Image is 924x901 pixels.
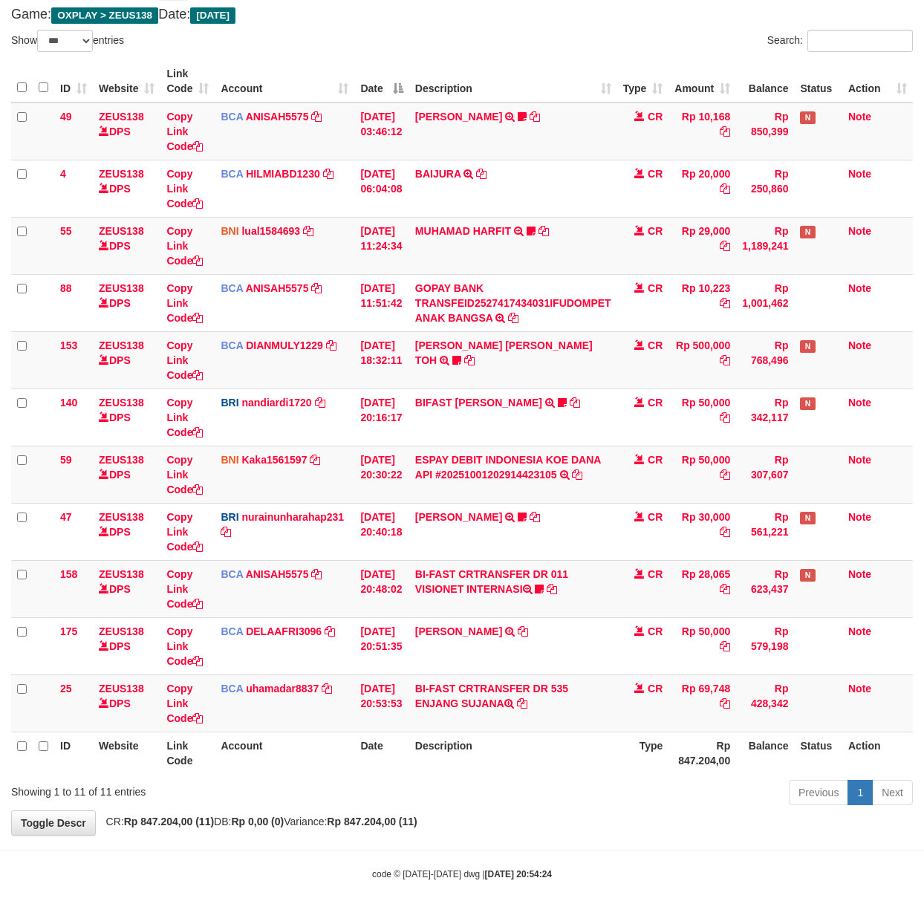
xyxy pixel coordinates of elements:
td: DPS [93,503,160,560]
td: [DATE] 11:24:34 [354,217,409,274]
span: BCA [221,111,243,123]
td: DPS [93,388,160,446]
span: 55 [60,225,72,237]
td: Rp 50,000 [668,446,736,503]
strong: Rp 847.204,00 (11) [124,816,214,827]
a: Copy Rp 10,168 to clipboard [720,126,730,137]
a: Copy BIFAST MUHAMMAD FIR to clipboard [570,397,580,409]
td: Rp 850,399 [736,103,794,160]
a: Copy BI-FAST CRTRANSFER DR 535 ENJANG SUJANA to clipboard [517,697,527,709]
a: Copy ANISAH5575 to clipboard [311,282,322,294]
th: Link Code: activate to sort column ascending [160,60,215,103]
a: Copy Rp 10,223 to clipboard [720,297,730,309]
a: Copy Link Code [166,168,203,209]
a: ANISAH5575 [246,111,309,123]
div: Showing 1 to 11 of 11 entries [11,778,374,799]
span: 158 [60,568,77,580]
th: Type: activate to sort column ascending [617,60,669,103]
td: DPS [93,160,160,217]
span: CR [648,397,663,409]
a: DIANMULY1229 [246,339,323,351]
span: CR [648,625,663,637]
span: CR [648,225,663,237]
a: [PERSON_NAME] [415,511,502,523]
a: Note [848,168,871,180]
a: Copy uhamadar8837 to clipboard [322,683,332,695]
span: BRI [221,397,238,409]
td: Rp 561,221 [736,503,794,560]
td: Rp 1,189,241 [736,217,794,274]
span: Has Note [800,569,815,582]
a: 1 [847,780,873,805]
span: BCA [221,282,243,294]
td: DPS [93,331,160,388]
td: DPS [93,560,160,617]
a: Note [848,454,871,466]
td: Rp 10,223 [668,274,736,331]
td: Rp 20,000 [668,160,736,217]
a: Copy Link Code [166,454,203,495]
td: [DATE] 20:53:53 [354,674,409,732]
strong: Rp 0,00 (0) [231,816,284,827]
td: Rp 28,065 [668,560,736,617]
td: Rp 579,198 [736,617,794,674]
a: ZEUS138 [99,111,144,123]
a: Copy Link Code [166,568,203,610]
input: Search: [807,30,913,52]
a: lual1584693 [241,225,300,237]
a: Copy Rp 20,000 to clipboard [720,183,730,195]
label: Show entries [11,30,124,52]
span: CR [648,568,663,580]
td: DPS [93,103,160,160]
td: DPS [93,617,160,674]
a: ZEUS138 [99,397,144,409]
small: code © [DATE]-[DATE] dwg | [372,869,552,879]
a: Copy ESPAY DEBIT INDONESIA KOE DANA API #20251001202914423105 to clipboard [572,469,582,481]
a: MUHAMAD HARFIT [415,225,511,237]
a: Note [848,225,871,237]
td: Rp 428,342 [736,674,794,732]
td: [DATE] 06:04:08 [354,160,409,217]
span: BCA [221,339,243,351]
a: uhamadar8837 [246,683,319,695]
a: BIFAST [PERSON_NAME] [415,397,542,409]
a: Copy Link Code [166,339,203,381]
a: ZEUS138 [99,225,144,237]
span: 25 [60,683,72,695]
td: Rp 30,000 [668,503,736,560]
th: ID [54,732,93,774]
span: Has Note [800,397,815,410]
td: Rp 307,607 [736,446,794,503]
a: ZEUS138 [99,625,144,637]
th: Action: activate to sort column ascending [842,60,913,103]
span: Has Note [800,226,815,238]
td: [DATE] 20:16:17 [354,388,409,446]
span: Has Note [800,512,815,524]
a: Next [872,780,913,805]
a: nandiardi1720 [241,397,311,409]
a: Copy Link Code [166,625,203,667]
a: [PERSON_NAME] [415,625,502,637]
span: 153 [60,339,77,351]
strong: Rp 847.204,00 (11) [327,816,417,827]
span: 47 [60,511,72,523]
a: Copy Rp 500,000 to clipboard [720,354,730,366]
span: CR [648,282,663,294]
a: Note [848,511,871,523]
th: Date [354,732,409,774]
a: Copy INA PAUJANAH to clipboard [530,111,540,123]
a: ZEUS138 [99,568,144,580]
a: Copy nurainunharahap231 to clipboard [221,526,231,538]
th: Account [215,732,354,774]
a: Copy RIDWAN SAPUT to clipboard [518,625,528,637]
a: Copy BAIJURA to clipboard [476,168,487,180]
a: DELAAFRI3096 [246,625,322,637]
a: Note [848,568,871,580]
span: CR [648,511,663,523]
a: Copy lual1584693 to clipboard [303,225,313,237]
th: Website: activate to sort column ascending [93,60,160,103]
td: Rp 250,860 [736,160,794,217]
td: [DATE] 20:40:18 [354,503,409,560]
span: CR: DB: Variance: [99,816,417,827]
td: DPS [93,217,160,274]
